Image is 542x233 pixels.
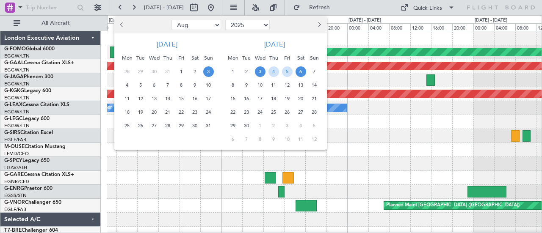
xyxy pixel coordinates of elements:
[120,92,134,105] div: 11-8-2025
[176,121,187,131] span: 29
[267,132,280,146] div: 9-10-2025
[176,107,187,118] span: 22
[255,107,265,118] span: 24
[122,121,133,131] span: 25
[255,66,265,77] span: 3
[296,80,306,90] span: 13
[294,51,307,65] div: Sat
[190,80,200,90] span: 9
[268,93,279,104] span: 18
[294,132,307,146] div: 11-10-2025
[135,107,146,118] span: 19
[253,78,267,92] div: 10-9-2025
[161,92,174,105] div: 14-8-2025
[174,51,188,65] div: Fri
[202,65,215,78] div: 3-8-2025
[309,93,320,104] span: 21
[190,93,200,104] span: 16
[267,92,280,105] div: 18-9-2025
[240,78,253,92] div: 9-9-2025
[240,65,253,78] div: 2-9-2025
[314,18,324,32] button: Next month
[307,119,321,132] div: 5-10-2025
[202,78,215,92] div: 10-8-2025
[188,65,202,78] div: 2-8-2025
[120,78,134,92] div: 4-8-2025
[307,78,321,92] div: 14-9-2025
[309,66,320,77] span: 7
[282,121,293,131] span: 3
[255,134,265,145] span: 8
[190,66,200,77] span: 2
[122,66,133,77] span: 28
[163,93,173,104] span: 14
[171,20,221,30] select: Select month
[253,92,267,105] div: 17-9-2025
[147,92,161,105] div: 13-8-2025
[203,80,214,90] span: 10
[226,78,240,92] div: 8-9-2025
[282,66,293,77] span: 5
[174,105,188,119] div: 22-8-2025
[203,93,214,104] span: 17
[280,132,294,146] div: 10-10-2025
[255,121,265,131] span: 1
[294,105,307,119] div: 27-9-2025
[309,134,320,145] span: 12
[161,65,174,78] div: 31-7-2025
[228,121,238,131] span: 29
[228,107,238,118] span: 22
[267,105,280,119] div: 25-9-2025
[203,121,214,131] span: 31
[149,107,160,118] span: 20
[147,51,161,65] div: Wed
[309,107,320,118] span: 28
[253,132,267,146] div: 8-10-2025
[296,93,306,104] span: 20
[188,78,202,92] div: 9-8-2025
[174,65,188,78] div: 1-8-2025
[226,132,240,146] div: 6-10-2025
[296,107,306,118] span: 27
[134,51,147,65] div: Tue
[135,80,146,90] span: 5
[226,119,240,132] div: 29-9-2025
[282,134,293,145] span: 10
[307,65,321,78] div: 7-9-2025
[280,78,294,92] div: 12-9-2025
[118,18,127,32] button: Previous month
[267,78,280,92] div: 11-9-2025
[135,93,146,104] span: 12
[188,92,202,105] div: 16-8-2025
[240,92,253,105] div: 16-9-2025
[188,105,202,119] div: 23-8-2025
[307,132,321,146] div: 12-10-2025
[240,119,253,132] div: 30-9-2025
[226,105,240,119] div: 22-9-2025
[309,121,320,131] span: 5
[255,80,265,90] span: 10
[176,93,187,104] span: 15
[134,119,147,132] div: 26-8-2025
[253,105,267,119] div: 24-9-2025
[296,121,306,131] span: 4
[268,66,279,77] span: 4
[280,92,294,105] div: 19-9-2025
[241,66,252,77] span: 2
[120,119,134,132] div: 25-8-2025
[294,92,307,105] div: 20-9-2025
[202,51,215,65] div: Sun
[147,119,161,132] div: 27-8-2025
[163,121,173,131] span: 28
[294,65,307,78] div: 6-9-2025
[282,107,293,118] span: 26
[174,119,188,132] div: 29-8-2025
[147,65,161,78] div: 30-7-2025
[120,105,134,119] div: 18-8-2025
[134,65,147,78] div: 29-7-2025
[255,93,265,104] span: 17
[280,105,294,119] div: 26-9-2025
[147,105,161,119] div: 20-8-2025
[226,65,240,78] div: 1-9-2025
[294,78,307,92] div: 13-9-2025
